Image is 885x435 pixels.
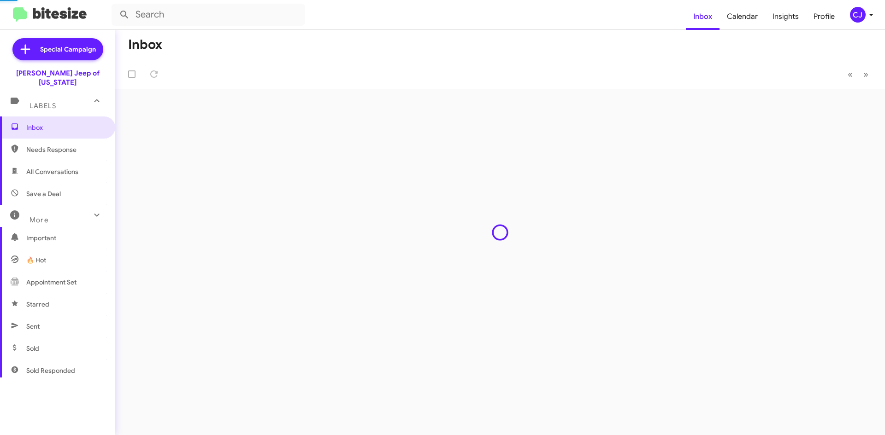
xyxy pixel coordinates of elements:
button: Previous [842,65,858,84]
div: CJ [850,7,866,23]
button: CJ [842,7,875,23]
span: Needs Response [26,145,105,154]
a: Inbox [686,3,720,30]
span: Save a Deal [26,189,61,198]
span: Special Campaign [40,45,96,54]
span: 🔥 Hot [26,255,46,265]
a: Calendar [720,3,765,30]
span: Appointment Set [26,278,77,287]
span: Sold Responded [26,366,75,375]
span: Important [26,233,105,243]
span: More [29,216,48,224]
span: Labels [29,102,56,110]
button: Next [858,65,874,84]
span: Sold [26,344,39,353]
a: Special Campaign [12,38,103,60]
input: Search [112,4,305,26]
span: » [863,69,868,80]
a: Profile [806,3,842,30]
a: Insights [765,3,806,30]
span: « [848,69,853,80]
nav: Page navigation example [843,65,874,84]
span: Starred [26,300,49,309]
span: Sent [26,322,40,331]
span: Inbox [26,123,105,132]
span: All Conversations [26,167,78,176]
h1: Inbox [128,37,162,52]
